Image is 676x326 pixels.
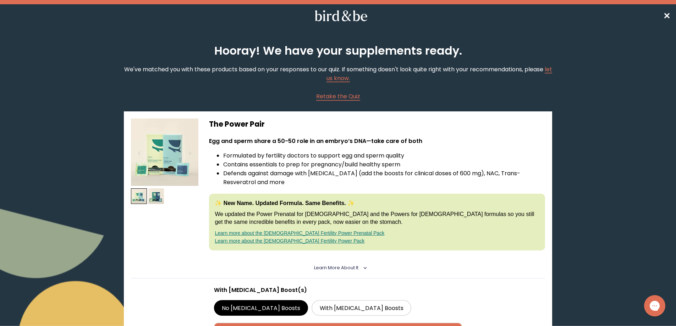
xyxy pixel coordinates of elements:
a: ✕ [663,10,670,22]
strong: Egg and sperm share a 50-50 role in an embryo’s DNA—take care of both [209,137,422,145]
a: let us know. [326,65,552,82]
span: The Power Pair [209,119,265,129]
a: Learn more about the [DEMOGRAPHIC_DATA] Fertility Power Prenatal Pack [215,230,384,236]
img: thumbnail image [148,188,164,204]
span: Learn More About it [314,265,358,271]
li: Contains essentials to prep for pregnancy/build healthy sperm [223,160,545,169]
i: < [361,266,367,270]
img: thumbnail image [131,118,198,186]
p: We've matched you with these products based on your responses to our quiz. If something doesn't l... [124,65,552,83]
a: Retake the Quiz [316,92,360,101]
li: Formulated by fertility doctors to support egg and sperm quality [223,151,545,160]
a: Learn more about the [DEMOGRAPHIC_DATA] Fertility Power Pack [215,238,364,244]
strong: ✨ New Name. Updated Formula. Same Benefits. ✨ [215,200,355,206]
img: thumbnail image [131,188,147,204]
span: Retake the Quiz [316,92,360,100]
p: We updated the Power Prenatal for [DEMOGRAPHIC_DATA] and the Powers for [DEMOGRAPHIC_DATA] formul... [215,210,539,226]
h2: Hooray! We have your supplements ready. [210,42,467,59]
p: With [MEDICAL_DATA] Boost(s) [214,286,462,294]
li: Defends against damage with [MEDICAL_DATA] (add the boosts for clinical doses of 600 mg), NAC, Tr... [223,169,545,187]
label: No [MEDICAL_DATA] Boosts [214,300,308,316]
label: With [MEDICAL_DATA] Boosts [312,300,411,316]
summary: Learn More About it < [314,265,362,271]
iframe: Gorgias live chat messenger [641,293,669,319]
